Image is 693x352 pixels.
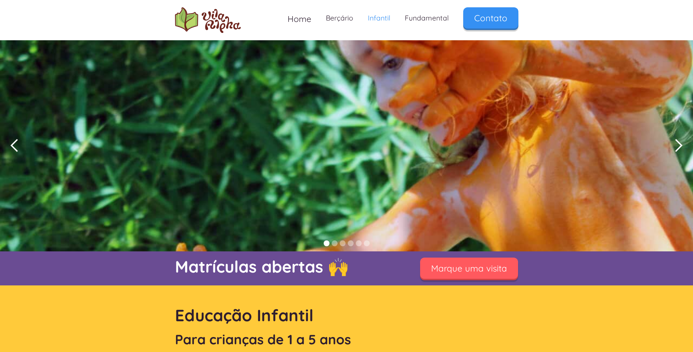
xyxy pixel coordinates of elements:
[463,7,518,29] a: Contato
[397,7,456,29] a: Fundamental
[319,7,361,29] a: Berçário
[340,240,346,246] div: Show slide 3 of 6
[664,40,693,251] div: next slide
[356,240,362,246] div: Show slide 5 of 6
[332,240,338,246] div: Show slide 2 of 6
[175,331,351,348] strong: Para crianças de 1 a 5 anos
[348,240,354,246] div: Show slide 4 of 6
[364,240,370,246] div: Show slide 6 of 6
[175,7,241,33] img: logo Escola Vila Alpha
[175,7,241,33] a: home
[361,7,397,29] a: Infantil
[175,255,401,278] p: Matrículas abertas 🙌
[175,304,518,327] h1: Educação Infantil
[420,258,518,279] a: Marque uma visita
[288,14,311,24] span: Home
[280,7,319,30] a: Home
[324,240,330,246] div: Show slide 1 of 6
